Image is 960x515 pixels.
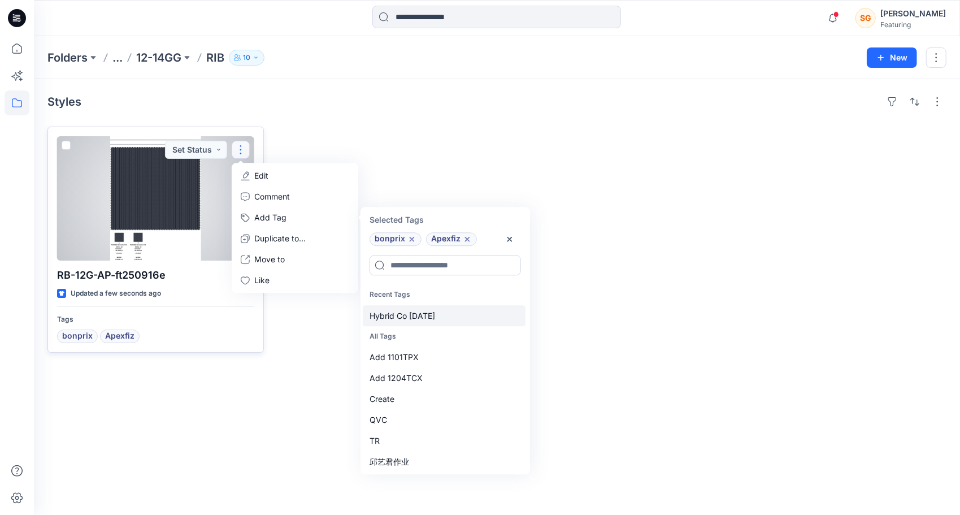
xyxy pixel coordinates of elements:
[234,207,356,228] button: Add Tag
[363,209,528,230] p: Selected Tags
[254,232,306,244] p: Duplicate to...
[867,47,917,68] button: New
[363,284,525,305] p: Recent Tags
[47,50,88,66] a: Folders
[105,330,134,343] span: Apexfiz
[234,165,356,186] a: Edit
[363,388,525,409] div: Create
[431,232,461,246] span: Apexfiz
[136,50,181,66] a: 12-14GG
[47,95,81,109] h4: Styles
[206,50,224,66] p: RIB
[57,267,254,283] p: RB-12G-AP-ft250916e
[71,288,161,300] p: Updated a few seconds ago
[363,409,525,430] div: QVC
[62,330,93,343] span: bonprix
[375,232,405,246] span: bonprix
[855,8,876,28] div: SG
[254,253,285,265] p: Move to
[363,326,525,347] p: All Tags
[112,50,123,66] button: ...
[363,367,525,388] div: Add 1204TCX
[254,191,290,202] p: Comment
[254,274,270,286] p: Like
[243,51,250,64] p: 10
[363,451,525,472] div: 邱艺君作业
[363,305,525,326] div: Hybrid Co [DATE]
[880,7,946,20] div: [PERSON_NAME]
[57,136,254,261] a: RB-12G-AP-ft250916e
[880,20,946,29] div: Featuring
[363,347,525,367] div: Add 1101TPX
[229,50,264,66] button: 10
[254,170,268,181] p: Edit
[363,430,525,451] div: TR
[57,314,254,326] p: Tags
